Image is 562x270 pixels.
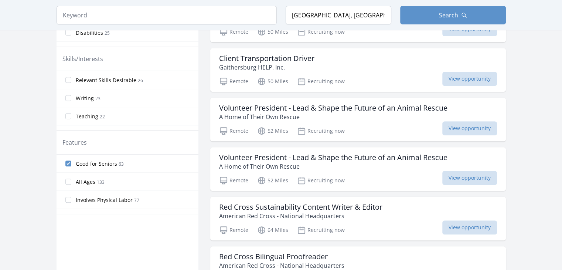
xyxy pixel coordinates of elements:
[219,203,382,212] h3: Red Cross Sustainability Content Writer & Editor
[297,226,345,234] p: Recruiting now
[442,121,497,135] span: View opportunity
[76,178,95,186] span: All Ages
[219,252,344,261] h3: Red Cross Bilingual Proofreader
[65,179,71,185] input: All Ages 133
[62,138,87,147] legend: Features
[257,27,288,36] p: 50 Miles
[442,220,497,234] span: View opportunity
[219,77,248,86] p: Remote
[76,113,98,120] span: Teaching
[219,126,248,135] p: Remote
[219,54,314,63] h3: Client Transportation Driver
[442,72,497,86] span: View opportunity
[65,77,71,83] input: Relevant Skills Desirable 26
[439,11,458,20] span: Search
[138,77,143,84] span: 26
[62,54,103,63] legend: Skills/Interests
[210,147,506,191] a: Volunteer President - Lead & Shape the Future of an Animal Rescue A Home of Their Own Rescue Remo...
[65,30,71,36] input: Disabilities 25
[76,160,117,168] span: Good for Seniors
[442,171,497,185] span: View opportunity
[105,30,110,36] span: 25
[400,6,506,24] button: Search
[286,6,391,24] input: Location
[210,197,506,240] a: Red Cross Sustainability Content Writer & Editor American Red Cross - National Headquarters Remot...
[257,226,288,234] p: 64 Miles
[257,176,288,185] p: 52 Miles
[134,197,139,203] span: 77
[219,27,248,36] p: Remote
[119,161,124,167] span: 63
[219,162,447,171] p: A Home of Their Own Rescue
[257,77,288,86] p: 50 Miles
[210,98,506,141] a: Volunteer President - Lead & Shape the Future of an Animal Rescue A Home of Their Own Rescue Remo...
[76,95,94,102] span: Writing
[65,113,71,119] input: Teaching 22
[297,27,345,36] p: Recruiting now
[219,261,344,270] p: American Red Cross - National Headquarters
[219,104,447,112] h3: Volunteer President - Lead & Shape the Future of an Animal Rescue
[219,226,248,234] p: Remote
[297,77,345,86] p: Recruiting now
[210,48,506,92] a: Client Transportation Driver Gaithersburg HELP, Inc. Remote 50 Miles Recruiting now View opportunity
[297,176,345,185] p: Recruiting now
[219,63,314,72] p: Gaithersburg HELP, Inc.
[65,197,71,203] input: Involves Physical Labor 77
[65,95,71,101] input: Writing 23
[95,95,101,102] span: 23
[297,126,345,135] p: Recruiting now
[219,112,447,121] p: A Home of Their Own Rescue
[76,196,133,204] span: Involves Physical Labor
[65,161,71,166] input: Good for Seniors 63
[76,77,136,84] span: Relevant Skills Desirable
[57,6,277,24] input: Keyword
[76,29,103,37] span: Disabilities
[219,153,447,162] h3: Volunteer President - Lead & Shape the Future of an Animal Rescue
[219,212,382,220] p: American Red Cross - National Headquarters
[100,114,105,120] span: 22
[97,179,105,185] span: 133
[219,176,248,185] p: Remote
[257,126,288,135] p: 52 Miles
